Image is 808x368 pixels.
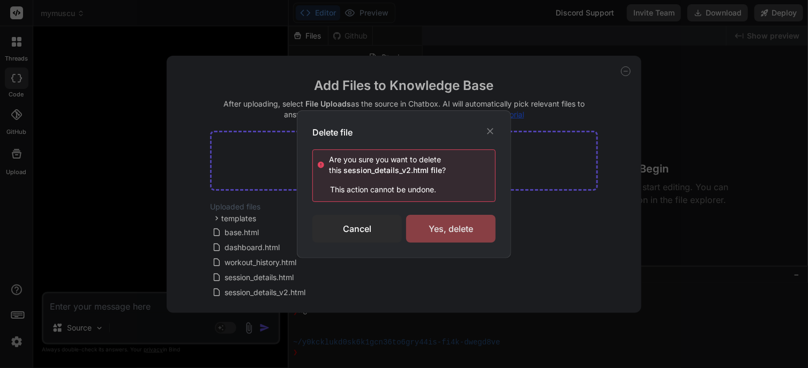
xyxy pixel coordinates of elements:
p: This action cannot be undone. [317,184,495,195]
div: Yes, delete [406,215,496,243]
div: Are you sure you want to delete this ? [329,154,495,176]
h3: Delete file [312,126,353,139]
div: Cancel [312,215,402,243]
span: session_details_v2.html file [341,166,442,175]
